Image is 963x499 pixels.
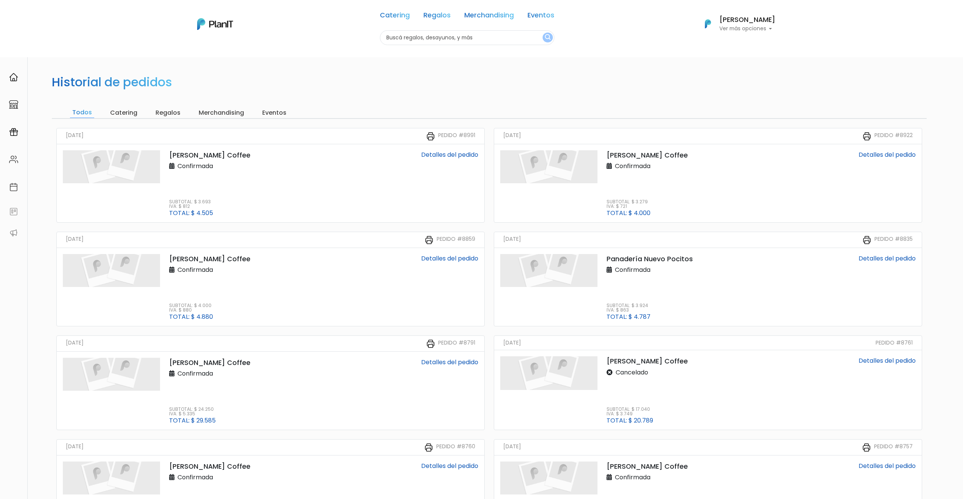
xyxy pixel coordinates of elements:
[859,462,916,470] a: Detalles del pedido
[66,443,84,452] small: [DATE]
[169,204,213,209] p: IVA: $ 812
[169,473,213,482] p: Confirmada
[169,200,213,204] p: Subtotal: $ 3.693
[862,235,871,245] img: printer-31133f7acbd7ec30ea1ab4a3b6864c9b5ed483bd8d1a339becc4798053a55bbc.svg
[421,150,478,159] a: Detalles del pedido
[169,210,213,216] p: Total: $ 4.505
[607,200,650,204] p: Subtotal: $ 3.279
[63,150,160,183] img: planit_placeholder-9427b205c7ae5e9bf800e9d23d5b17a34c4c1a44177066c4629bad40f2d9547d.png
[9,228,18,237] img: partners-52edf745621dab592f3b2c58e3bca9d71375a7ef29c3b500c9f145b62cc070d4.svg
[9,207,18,216] img: feedback-78b5a0c8f98aac82b08bfc38622c3050aee476f2c9584af64705fc4e61158814.svg
[169,314,213,320] p: Total: $ 4.880
[421,358,478,366] a: Detalles del pedido
[862,443,871,452] img: printer-31133f7acbd7ec30ea1ab4a3b6864c9b5ed483bd8d1a339becc4798053a55bbc.svg
[421,254,478,263] a: Detalles del pedido
[426,339,435,348] img: printer-31133f7acbd7ec30ea1ab4a3b6864c9b5ed483bd8d1a339becc4798053a55bbc.svg
[426,132,435,141] img: printer-31133f7acbd7ec30ea1ab4a3b6864c9b5ed483bd8d1a339becc4798053a55bbc.svg
[153,108,183,118] input: Regalos
[437,235,475,245] small: Pedido #8859
[607,314,650,320] p: Total: $ 4.787
[500,254,597,287] img: planit_placeholder-9427b205c7ae5e9bf800e9d23d5b17a34c4c1a44177066c4629bad40f2d9547d.png
[108,108,140,118] input: Catering
[169,150,302,160] p: [PERSON_NAME] Coffee
[859,356,916,365] a: Detalles del pedido
[63,462,160,494] img: planit_placeholder-9427b205c7ae5e9bf800e9d23d5b17a34c4c1a44177066c4629bad40f2d9547d.png
[607,473,650,482] p: Confirmada
[607,368,648,377] p: Cancelado
[438,339,475,348] small: Pedido #8791
[169,265,213,274] p: Confirmada
[52,75,172,89] h2: Historial de pedidos
[424,443,433,452] img: printer-31133f7acbd7ec30ea1ab4a3b6864c9b5ed483bd8d1a339becc4798053a55bbc.svg
[500,150,597,183] img: planit_placeholder-9427b205c7ae5e9bf800e9d23d5b17a34c4c1a44177066c4629bad40f2d9547d.png
[70,108,94,118] input: Todos
[859,150,916,159] a: Detalles del pedido
[500,356,597,390] img: planit_placeholder-9427b205c7ae5e9bf800e9d23d5b17a34c4c1a44177066c4629bad40f2d9547d.png
[66,131,84,141] small: [DATE]
[464,12,514,21] a: Merchandising
[503,131,521,141] small: [DATE]
[169,418,216,424] p: Total: $ 29.585
[9,100,18,109] img: marketplace-4ceaa7011d94191e9ded77b95e3339b90024bf715f7c57f8cf31f2d8c509eaba.svg
[9,128,18,137] img: campaigns-02234683943229c281be62815700db0a1741e53638e28bf9629b52c665b00959.svg
[436,443,475,452] small: Pedido #8760
[438,131,475,141] small: Pedido #8991
[196,108,246,118] input: Merchandising
[503,339,521,347] small: [DATE]
[169,358,302,368] p: [PERSON_NAME] Coffee
[607,462,739,471] p: [PERSON_NAME] Coffee
[9,182,18,192] img: calendar-87d922413cdce8b2cf7b7f5f62616a5cf9e4887200fb71536465627b3292af00.svg
[874,131,913,141] small: Pedido #8922
[423,12,451,21] a: Regalos
[719,17,775,23] h6: [PERSON_NAME]
[66,235,84,245] small: [DATE]
[169,407,216,412] p: Subtotal: $ 24.250
[169,462,302,471] p: [PERSON_NAME] Coffee
[421,462,478,470] a: Detalles del pedido
[169,254,302,264] p: [PERSON_NAME] Coffee
[607,210,650,216] p: Total: $ 4.000
[260,108,289,118] input: Eventos
[607,412,653,416] p: IVA: $ 3.749
[63,358,160,391] img: planit_placeholder-9427b205c7ae5e9bf800e9d23d5b17a34c4c1a44177066c4629bad40f2d9547d.png
[380,30,554,45] input: Buscá regalos, desayunos, y más
[719,26,775,31] p: Ver más opciones
[425,235,434,245] img: printer-31133f7acbd7ec30ea1ab4a3b6864c9b5ed483bd8d1a339becc4798053a55bbc.svg
[874,443,913,452] small: Pedido #8757
[876,339,913,347] small: Pedido #8761
[695,14,775,34] button: PlanIt Logo [PERSON_NAME] Ver más opciones
[607,418,653,424] p: Total: $ 20.789
[607,254,739,264] p: Panadería Nuevo Pocitos
[63,254,160,287] img: planit_placeholder-9427b205c7ae5e9bf800e9d23d5b17a34c4c1a44177066c4629bad40f2d9547d.png
[607,308,650,312] p: IVA: $ 863
[66,339,84,348] small: [DATE]
[862,132,871,141] img: printer-31133f7acbd7ec30ea1ab4a3b6864c9b5ed483bd8d1a339becc4798053a55bbc.svg
[169,412,216,416] p: IVA: $ 5.335
[503,443,521,452] small: [DATE]
[607,407,653,412] p: Subtotal: $ 17.040
[607,303,650,308] p: Subtotal: $ 3.924
[197,18,233,30] img: PlanIt Logo
[380,12,410,21] a: Catering
[607,265,650,274] p: Confirmada
[607,356,739,366] p: [PERSON_NAME] Coffee
[169,308,213,312] p: IVA: $ 880
[545,34,551,41] img: search_button-432b6d5273f82d61273b3651a40e1bd1b912527efae98b1b7a1b2c0702e16a8d.svg
[9,73,18,82] img: home-e721727adea9d79c4d83392d1f703f7f8bce08238fde08b1acbfd93340b81755.svg
[700,16,716,32] img: PlanIt Logo
[859,254,916,263] a: Detalles del pedido
[607,204,650,209] p: IVA: $ 721
[607,162,650,171] p: Confirmada
[169,162,213,171] p: Confirmada
[607,150,739,160] p: [PERSON_NAME] Coffee
[527,12,554,21] a: Eventos
[500,462,597,494] img: planit_placeholder-9427b205c7ae5e9bf800e9d23d5b17a34c4c1a44177066c4629bad40f2d9547d.png
[169,303,213,308] p: Subtotal: $ 4.000
[169,369,213,378] p: Confirmada
[503,235,521,245] small: [DATE]
[874,235,913,245] small: Pedido #8835
[9,155,18,164] img: people-662611757002400ad9ed0e3c099ab2801c6687ba6c219adb57efc949bc21e19d.svg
